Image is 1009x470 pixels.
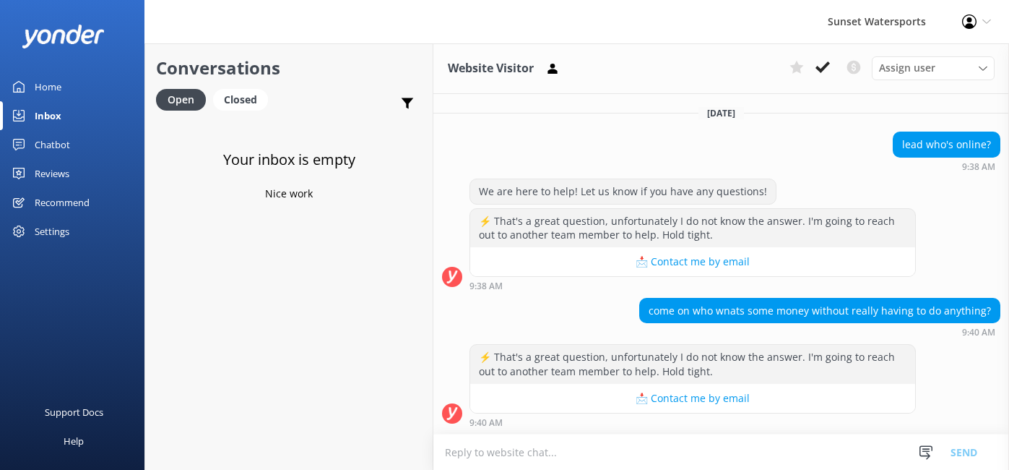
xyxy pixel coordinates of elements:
[265,186,313,202] p: Nice work
[35,188,90,217] div: Recommend
[469,417,916,427] div: Jun 27 2025 08:40am (UTC -05:00) America/Cancun
[35,101,61,130] div: Inbox
[448,59,534,78] h3: Website Visitor
[35,217,69,246] div: Settings
[22,25,105,48] img: yonder-white-logo.png
[879,60,935,76] span: Assign user
[872,56,995,80] div: Assign User
[470,179,776,204] div: We are here to help! Let us know if you have any questions!
[893,161,1000,171] div: Jun 27 2025 08:38am (UTC -05:00) America/Cancun
[213,89,268,111] div: Closed
[45,398,103,427] div: Support Docs
[35,159,69,188] div: Reviews
[640,299,1000,323] div: come on who wnats some money without really having to do anything?
[639,327,1000,337] div: Jun 27 2025 08:40am (UTC -05:00) America/Cancun
[35,130,70,159] div: Chatbot
[698,107,744,119] span: [DATE]
[962,328,995,337] strong: 9:40 AM
[470,209,915,247] div: ⚡ That's a great question, unfortunately I do not know the answer. I'm going to reach out to anot...
[893,132,1000,157] div: lead who's online?
[469,282,503,291] strong: 9:38 AM
[64,427,84,456] div: Help
[223,148,355,171] h3: Your inbox is empty
[470,345,915,383] div: ⚡ That's a great question, unfortunately I do not know the answer. I'm going to reach out to anot...
[962,163,995,171] strong: 9:38 AM
[156,91,213,107] a: Open
[156,54,422,82] h2: Conversations
[213,91,275,107] a: Closed
[156,89,206,111] div: Open
[35,72,61,101] div: Home
[470,247,915,276] button: 📩 Contact me by email
[469,281,916,291] div: Jun 27 2025 08:38am (UTC -05:00) America/Cancun
[469,419,503,427] strong: 9:40 AM
[470,384,915,413] button: 📩 Contact me by email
